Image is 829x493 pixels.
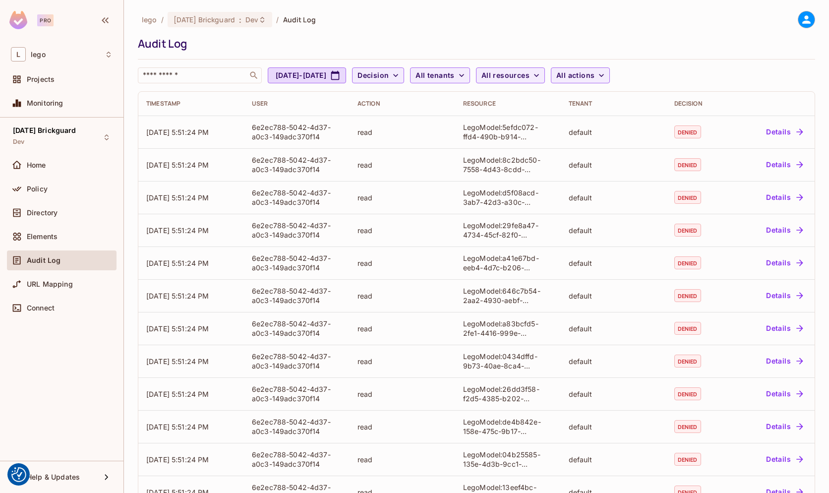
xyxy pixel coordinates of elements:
[551,67,610,83] button: All actions
[276,15,279,24] li: /
[357,291,447,301] div: read
[674,322,701,335] span: denied
[252,221,342,240] div: 6e2ec788-5042-4d37-a0c3-149adc370f14
[357,455,447,464] div: read
[410,67,470,83] button: All tenants
[27,209,58,217] span: Directory
[569,100,658,108] div: Tenant
[174,15,235,24] span: [DATE] Brickguard
[569,455,658,464] div: default
[146,193,209,202] span: [DATE] 5:51:24 PM
[37,14,54,26] div: Pro
[463,100,553,108] div: Resource
[463,417,553,436] div: LegoModel:de4b842e-158e-475c-9b17-5c61b26ee556
[27,304,55,312] span: Connect
[146,161,209,169] span: [DATE] 5:51:24 PM
[11,47,26,62] span: L
[27,280,73,288] span: URL Mapping
[556,69,594,82] span: All actions
[415,69,454,82] span: All tenants
[245,15,258,24] span: Dev
[27,185,48,193] span: Policy
[762,386,807,402] button: Details
[146,292,209,300] span: [DATE] 5:51:24 PM
[463,123,553,141] div: LegoModel:5efdc072-ffd4-490b-b914-e12e3990a970
[11,467,26,482] button: Consent Preferences
[463,352,553,370] div: LegoModel:0434dffd-9b73-40ae-8ca4-e584e9af9c37
[146,423,209,431] span: [DATE] 5:51:24 PM
[674,289,701,302] span: denied
[463,319,553,338] div: LegoModel:a83bcfd5-2fe1-4416-999e-f6ec42243027
[252,253,342,272] div: 6e2ec788-5042-4d37-a0c3-149adc370f14
[463,450,553,469] div: LegoModel:04b25585-135e-4d3b-9cc1-fdea44a9af5d
[569,324,658,333] div: default
[674,191,701,204] span: denied
[27,75,55,83] span: Projects
[357,226,447,235] div: read
[13,126,76,134] span: [DATE] Brickguard
[352,67,404,83] button: Decision
[252,188,342,207] div: 6e2ec788-5042-4d37-a0c3-149adc370f14
[252,100,342,108] div: User
[463,384,553,403] div: LegoModel:26dd3f58-f2d5-4385-b202-a1048590ee0a
[252,319,342,338] div: 6e2ec788-5042-4d37-a0c3-149adc370f14
[357,258,447,268] div: read
[268,67,346,83] button: [DATE]-[DATE]
[146,226,209,235] span: [DATE] 5:51:24 PM
[569,160,658,170] div: default
[762,288,807,304] button: Details
[463,253,553,272] div: LegoModel:a41e67bd-eeb4-4d7c-b206-c67c261b29c5
[146,100,236,108] div: Timestamp
[762,419,807,434] button: Details
[238,16,242,24] span: :
[146,324,209,333] span: [DATE] 5:51:24 PM
[674,158,701,171] span: denied
[674,453,701,466] span: denied
[569,357,658,366] div: default
[569,226,658,235] div: default
[569,422,658,431] div: default
[252,417,342,436] div: 6e2ec788-5042-4d37-a0c3-149adc370f14
[357,324,447,333] div: read
[674,387,701,400] span: denied
[146,390,209,398] span: [DATE] 5:51:24 PM
[463,221,553,240] div: LegoModel:29fe8a47-4734-45cf-82f0-e7405b9a3fb8
[357,69,389,82] span: Decision
[31,51,46,59] span: Workspace: lego
[27,233,58,241] span: Elements
[357,100,447,108] div: Action
[11,467,26,482] img: Revisit consent button
[762,124,807,140] button: Details
[762,255,807,271] button: Details
[357,389,447,399] div: read
[146,357,209,366] span: [DATE] 5:51:24 PM
[161,15,164,24] li: /
[463,188,553,207] div: LegoModel:d5f08acd-3ab7-42d3-a30c-d93b1c322bcc
[27,161,46,169] span: Home
[674,420,701,433] span: denied
[463,286,553,305] div: LegoModel:646c7b54-2aa2-4930-aebf-a61672215735
[27,99,63,107] span: Monitoring
[569,193,658,202] div: default
[252,286,342,305] div: 6e2ec788-5042-4d37-a0c3-149adc370f14
[252,384,342,403] div: 6e2ec788-5042-4d37-a0c3-149adc370f14
[357,160,447,170] div: read
[146,259,209,267] span: [DATE] 5:51:24 PM
[569,127,658,137] div: default
[762,189,807,205] button: Details
[142,15,157,24] span: the active workspace
[27,256,60,264] span: Audit Log
[138,36,810,51] div: Audit Log
[762,320,807,336] button: Details
[146,455,209,464] span: [DATE] 5:51:24 PM
[674,125,701,138] span: denied
[674,355,701,368] span: denied
[762,451,807,467] button: Details
[569,389,658,399] div: default
[569,291,658,301] div: default
[357,357,447,366] div: read
[283,15,316,24] span: Audit Log
[252,155,342,174] div: 6e2ec788-5042-4d37-a0c3-149adc370f14
[569,258,658,268] div: default
[252,123,342,141] div: 6e2ec788-5042-4d37-a0c3-149adc370f14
